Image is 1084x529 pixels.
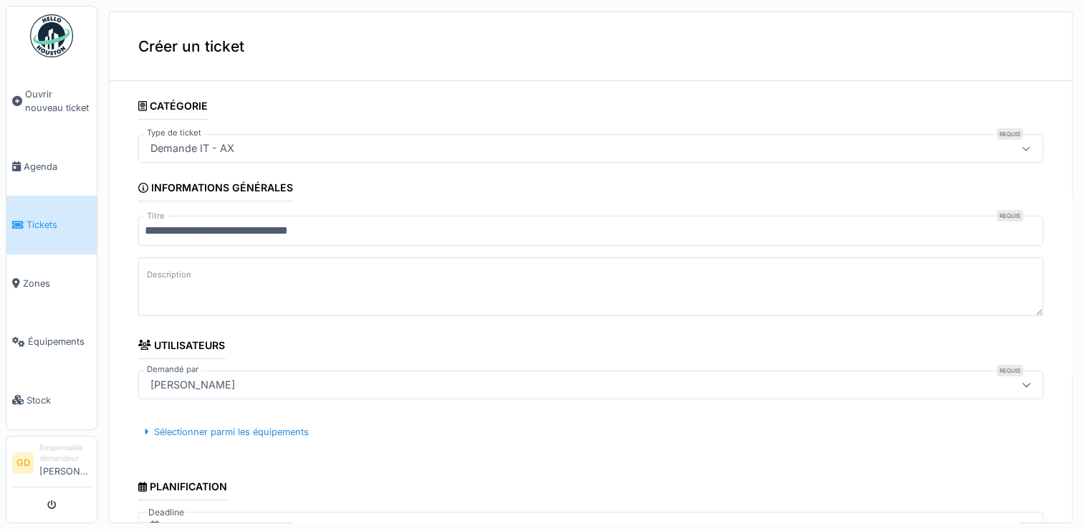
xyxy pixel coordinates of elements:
[6,371,97,429] a: Stock
[12,452,34,474] li: GD
[997,365,1023,376] div: Requis
[138,422,315,442] div: Sélectionner parmi les équipements
[138,335,225,359] div: Utilisateurs
[23,277,91,290] span: Zones
[6,313,97,371] a: Équipements
[28,335,91,348] span: Équipements
[144,210,168,222] label: Titre
[24,160,91,173] span: Agenda
[147,505,186,520] label: Deadline
[27,218,91,232] span: Tickets
[12,442,91,487] a: GD Responsable demandeur[PERSON_NAME]
[138,177,293,201] div: Informations générales
[145,377,241,393] div: [PERSON_NAME]
[27,394,91,407] span: Stock
[144,266,194,284] label: Description
[138,476,227,500] div: Planification
[997,128,1023,140] div: Requis
[6,196,97,254] a: Tickets
[997,210,1023,221] div: Requis
[6,254,97,313] a: Zones
[6,138,97,196] a: Agenda
[6,65,97,138] a: Ouvrir nouveau ticket
[145,140,240,156] div: Demande IT - AX
[39,442,91,464] div: Responsable demandeur
[138,95,208,120] div: Catégorie
[25,87,91,115] span: Ouvrir nouveau ticket
[110,12,1072,81] div: Créer un ticket
[144,363,201,376] label: Demandé par
[39,442,91,484] li: [PERSON_NAME]
[144,127,204,139] label: Type de ticket
[30,14,73,57] img: Badge_color-CXgf-gQk.svg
